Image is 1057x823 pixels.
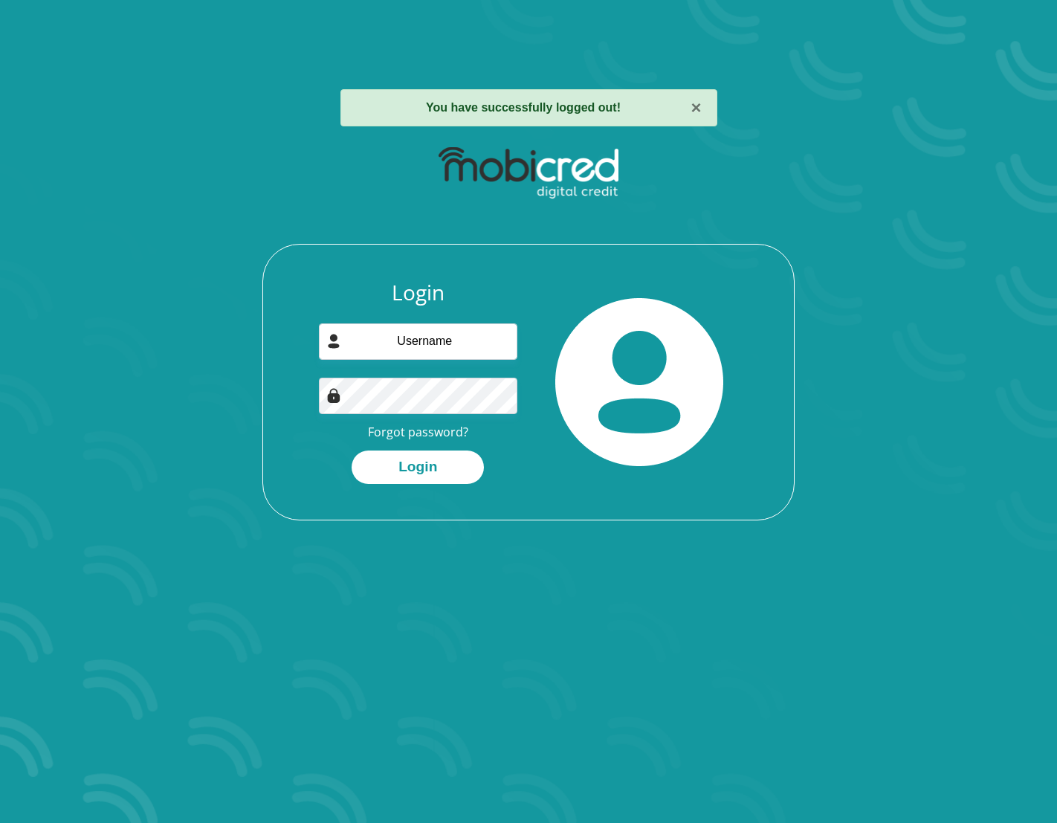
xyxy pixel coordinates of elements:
[319,323,518,360] input: Username
[691,99,701,117] button: ×
[352,451,484,484] button: Login
[326,388,341,403] img: Image
[439,147,618,199] img: mobicred logo
[326,334,341,349] img: user-icon image
[368,424,468,440] a: Forgot password?
[426,101,621,114] strong: You have successfully logged out!
[319,280,518,306] h3: Login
